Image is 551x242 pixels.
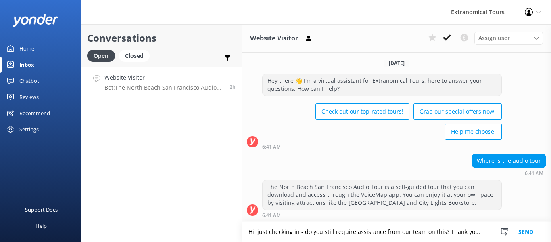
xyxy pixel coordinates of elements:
[19,40,34,57] div: Home
[12,14,58,27] img: yonder-white-logo.png
[230,84,236,90] span: Oct 10 2025 03:41pm (UTC -07:00) America/Tijuana
[119,51,154,60] a: Closed
[413,103,502,120] button: Grab our special offers now!
[262,144,502,149] div: Oct 10 2025 03:41pm (UTC -07:00) America/Tijuana
[250,33,298,44] h3: Website Visitor
[263,74,501,95] div: Hey there 👋 I'm a virtual assistant for Extranomical Tours, here to answer your questions. How ca...
[384,60,409,67] span: [DATE]
[19,105,50,121] div: Recommend
[19,57,34,73] div: Inbox
[511,222,541,242] button: Send
[119,50,150,62] div: Closed
[19,73,39,89] div: Chatbot
[87,30,236,46] h2: Conversations
[472,170,546,176] div: Oct 10 2025 03:41pm (UTC -07:00) America/Tijuana
[263,180,501,210] div: The North Beach San Francisco Audio Tour is a self-guided tour that you can download and access t...
[525,171,543,176] strong: 6:41 AM
[478,34,510,42] span: Assign user
[474,32,543,44] div: Assign User
[242,222,551,242] textarea: Hi, just checking in - do you still require assistance from our team on this? Thank you.
[104,73,223,82] h4: Website Visitor
[445,124,502,140] button: Help me choose!
[35,218,47,234] div: Help
[315,103,409,120] button: Check out our top-rated tours!
[87,50,115,62] div: Open
[19,89,39,105] div: Reviews
[87,51,119,60] a: Open
[81,67,242,97] a: Website VisitorBot:The North Beach San Francisco Audio Tour is a self-guided tour that you can do...
[262,212,502,218] div: Oct 10 2025 03:41pm (UTC -07:00) America/Tijuana
[262,213,281,218] strong: 6:41 AM
[25,202,58,218] div: Support Docs
[19,121,39,137] div: Settings
[472,154,546,168] div: Where is the audio tour
[262,145,281,149] strong: 6:41 AM
[104,84,223,91] p: Bot: The North Beach San Francisco Audio Tour is a self-guided tour that you can download and acc...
